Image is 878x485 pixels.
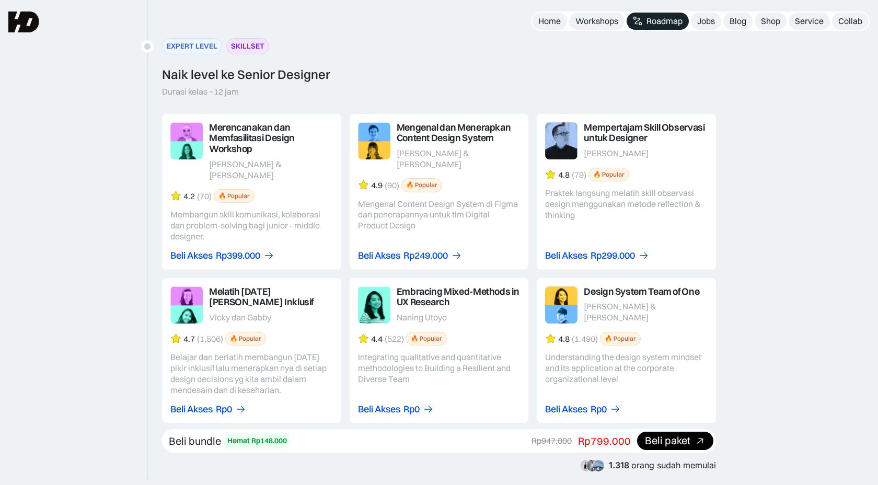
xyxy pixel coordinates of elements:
[646,16,683,27] div: Roadmap
[545,250,649,261] a: Beli AksesRp299.000
[216,404,232,415] div: Rp0
[591,404,607,415] div: Rp0
[697,16,715,27] div: Jobs
[730,16,746,27] div: Blog
[591,250,635,261] div: Rp299.000
[532,13,567,30] a: Home
[216,250,260,261] div: Rp399.000
[545,404,587,415] div: Beli Akses
[723,13,753,30] a: Blog
[358,250,400,261] div: Beli Akses
[538,16,561,27] div: Home
[170,404,213,415] div: Beli Akses
[170,250,213,261] div: Beli Akses
[403,404,420,415] div: Rp0
[532,435,572,446] div: Rp947.000
[358,250,462,261] a: Beli AksesRp249.000
[575,16,618,27] div: Workshops
[545,250,587,261] div: Beli Akses
[645,435,690,446] div: Beli paket
[167,41,217,52] div: EXPERT LEVEL
[832,13,869,30] a: Collab
[231,41,264,52] div: SKILLSET
[170,250,274,261] a: Beli AksesRp399.000
[578,434,631,448] div: Rp799.000
[169,434,221,448] div: Beli bundle
[358,404,434,415] a: Beli AksesRp0
[162,67,330,82] div: Naik level ke Senior Designer
[761,16,780,27] div: Shop
[162,86,239,97] div: Durasi kelas ~12 jam
[789,13,830,30] a: Service
[403,250,448,261] div: Rp249.000
[170,404,246,415] a: Beli AksesRp0
[609,460,629,470] span: 1.318
[795,16,824,27] div: Service
[755,13,787,30] a: Shop
[838,16,862,27] div: Collab
[358,404,400,415] div: Beli Akses
[627,13,689,30] a: Roadmap
[691,13,721,30] a: Jobs
[162,429,716,453] a: Beli bundleHemat Rp148.000Rp947.000Rp799.000Beli paket
[569,13,625,30] a: Workshops
[227,435,287,446] div: Hemat Rp148.000
[609,460,716,470] div: orang sudah memulai
[545,404,621,415] a: Beli AksesRp0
